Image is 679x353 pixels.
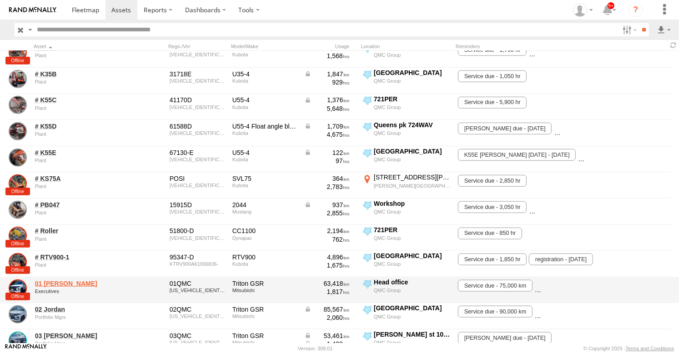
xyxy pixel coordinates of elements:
a: Visit our Website [5,344,47,353]
div: QMC Group [374,104,451,110]
a: # Roller [35,227,123,235]
div: 2,855 [304,209,350,217]
div: Data from Vehicle CANbus [304,340,350,348]
span: Service due - 850 hr [458,228,522,239]
span: Service due - 4,700 hr [554,123,623,134]
span: Rego Due - 17/05/2026 [535,280,629,292]
div: Data from Vehicle CANbus [304,305,350,313]
div: Mitsubishi [232,340,298,345]
div: QMC Group [374,130,451,136]
label: Click to View Current Location [361,69,452,93]
div: Version: 308.01 [298,346,332,351]
div: MMAJLKL10NH032015 [170,313,226,319]
span: K55E Rego 24.2.26 - 23/02/2026 [458,149,576,161]
div: Mustang [232,209,298,214]
div: Triton GSR [232,279,298,288]
div: MMC02044C00007432 [170,209,226,214]
a: View Asset Details [9,227,27,245]
div: 1,568 [304,52,350,60]
a: View Asset Details [9,44,27,62]
div: 02QMC [170,305,226,313]
div: Reminders [456,43,566,50]
a: 02 Jordan [35,305,123,313]
div: undefined [35,131,123,137]
label: Click to View Current Location [361,226,452,250]
div: Location [361,43,452,50]
a: View Asset Details [9,149,27,167]
div: Model/Make [231,43,299,50]
div: 15915D [170,201,226,209]
div: 2044 [232,201,298,209]
div: QMC Group [374,52,451,58]
div: U35-4 [232,70,298,78]
label: Export results as... [656,23,672,36]
div: undefined [35,288,123,294]
span: Refresh [668,41,679,50]
div: 10000330CFA015941 [170,235,226,241]
div: Queens pk 724WAV [374,121,451,129]
div: Kubota [232,104,298,110]
div: Data from Vehicle CANbus [304,201,350,209]
div: 4,675 [304,130,350,139]
a: # K55E [35,149,123,157]
span: Service due - 5,900 hr [458,97,527,109]
div: Kubota [232,78,298,84]
div: SVL75 [232,174,298,183]
div: 4,896 [304,253,350,261]
div: 03QMC [170,332,226,340]
label: Click to View Current Location [361,304,452,328]
label: Click to View Current Location [361,252,452,276]
div: QMC Group [374,261,451,267]
div: KBCBZ55CJL3E53324 [170,52,226,57]
div: QMC Group [374,287,451,293]
span: Service due - 1,850 hr [458,254,527,265]
div: [PERSON_NAME] st 106CL3 [374,330,451,338]
span: rego due - 13/06/2026 [458,332,552,344]
div: 5,648 [304,104,350,113]
a: View Asset Details [9,70,27,88]
a: View Asset Details [9,332,27,350]
div: QMC Group [374,156,451,163]
div: 2,783 [304,183,350,191]
div: 67130-E [170,149,226,157]
div: JKUC0751P01S12861 [170,183,226,188]
label: Click to View Current Location [361,147,452,172]
label: Click to View Current Location [361,42,452,67]
div: [GEOGRAPHIC_DATA] [374,69,451,77]
div: [GEOGRAPHIC_DATA] [374,252,451,260]
a: # RTV900-1 [35,253,123,261]
a: # K35B [35,70,123,78]
a: # PB047 [35,201,123,209]
div: Mitsubishi [232,288,298,293]
span: Service due - 75,000 km [458,280,533,292]
div: QMC Group [374,78,451,84]
span: Service due - 90,000 km [458,306,533,318]
div: undefined [35,105,123,111]
i: ? [629,3,643,17]
div: 762 [304,235,350,244]
div: © Copyright 2025 - [583,346,674,351]
div: POSI [170,174,226,183]
div: RTV900 [232,253,298,261]
div: Click to Sort [34,43,125,50]
div: undefined [35,184,123,189]
div: 721PER [374,95,451,103]
div: Kubota [232,183,298,188]
div: 1,817 [304,288,350,296]
div: Data from Vehicle CANbus [304,332,350,340]
div: 929 [304,78,350,86]
a: View Asset Details [9,253,27,271]
div: undefined [35,341,123,346]
div: Head office [374,278,451,286]
a: # K55D [35,122,123,130]
span: Service due - 2,850 hr [458,175,527,187]
div: 63,418 [304,279,350,288]
div: undefined [35,158,123,163]
div: Kubota [232,261,298,267]
span: Rego Due - 12/05/2026 [535,306,629,318]
a: 01 [PERSON_NAME] [35,279,123,288]
div: 721PER [374,226,451,234]
div: 61588D [170,122,226,130]
label: Click to View Current Location [361,199,452,224]
div: Kubota [232,130,298,136]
